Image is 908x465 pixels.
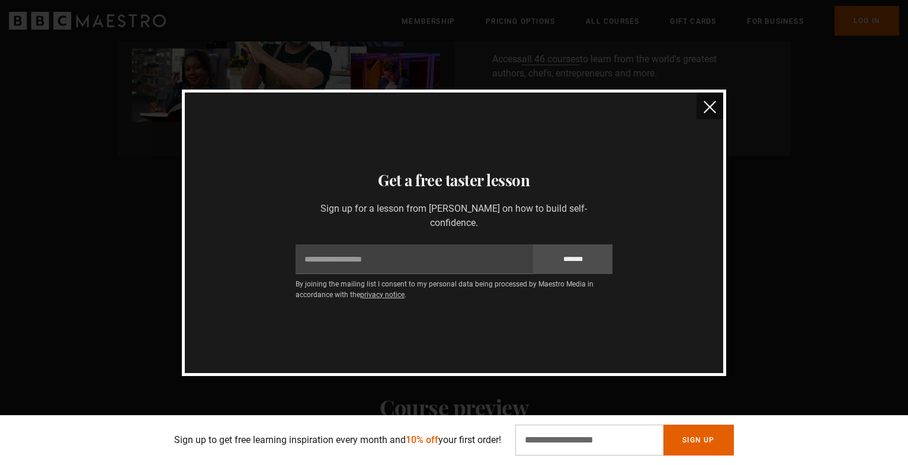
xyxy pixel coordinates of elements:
[697,93,723,119] button: close
[360,291,405,299] a: privacy notice
[174,433,501,447] p: Sign up to get free learning inspiration every month and your first order!
[406,434,438,445] span: 10% off
[663,425,733,456] button: Sign Up
[296,279,612,300] p: By joining the mailing list I consent to my personal data being processed by Maestro Media in acc...
[199,168,710,192] h3: Get a free taster lesson
[296,202,612,230] p: Sign up for a lesson from [PERSON_NAME] on how to build self-confidence.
